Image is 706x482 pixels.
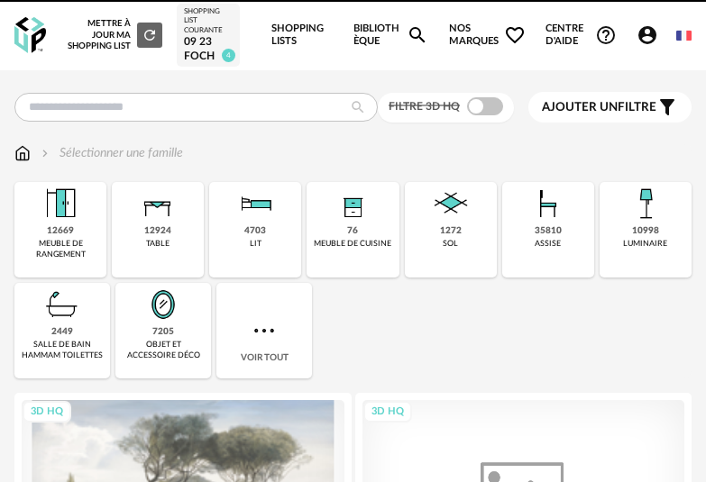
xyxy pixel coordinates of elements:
div: 10998 [632,225,659,237]
div: 12669 [47,225,74,237]
div: 2449 [51,326,73,338]
span: Refresh icon [142,31,158,40]
a: Shopping List courante 09 23 FOCH 4 [184,7,233,63]
div: 12924 [144,225,171,237]
div: Sélectionner une famille [38,144,183,162]
button: Ajouter unfiltre Filter icon [528,92,692,123]
div: luminaire [623,239,667,249]
div: assise [535,239,561,249]
div: table [146,239,170,249]
div: 3D HQ [23,401,71,423]
img: Salle%20de%20bain.png [41,283,84,326]
img: svg+xml;base64,PHN2ZyB3aWR0aD0iMTYiIGhlaWdodD0iMTciIHZpZXdCb3g9IjAgMCAxNiAxNyIgZmlsbD0ibm9uZSIgeG... [14,144,31,162]
img: Table.png [136,182,179,225]
div: meuble de cuisine [314,239,391,249]
span: Account Circle icon [637,24,658,46]
div: salle de bain hammam toilettes [20,340,105,360]
div: objet et accessoire déco [121,340,206,360]
div: 1272 [440,225,462,237]
span: Filter icon [656,96,678,118]
div: 76 [347,225,358,237]
div: Mettre à jour ma Shopping List [67,18,162,51]
span: Centre d'aideHelp Circle Outline icon [546,23,617,49]
img: more.7b13dc1.svg [250,316,279,345]
div: Shopping List courante [184,7,233,35]
div: meuble de rangement [20,239,101,259]
img: fr [676,28,692,43]
img: Assise.png [527,182,570,225]
span: Filtre 3D HQ [389,101,460,112]
div: 4703 [244,225,266,237]
div: sol [443,239,458,249]
img: svg+xml;base64,PHN2ZyB3aWR0aD0iMTYiIGhlaWdodD0iMTYiIHZpZXdCb3g9IjAgMCAxNiAxNiIgZmlsbD0ibm9uZSIgeG... [38,144,52,162]
div: 7205 [152,326,174,338]
span: 4 [222,49,235,62]
span: Magnify icon [407,24,428,46]
div: 35810 [535,225,562,237]
span: Help Circle Outline icon [595,24,617,46]
div: lit [250,239,261,249]
img: Miroir.png [142,283,185,326]
div: Voir tout [216,283,312,378]
span: Ajouter un [542,101,618,114]
img: Luminaire.png [624,182,667,225]
span: filtre [542,100,656,115]
div: 3D HQ [363,401,412,423]
img: Sol.png [429,182,472,225]
div: 09 23 FOCH [184,35,233,63]
img: Meuble%20de%20rangement.png [39,182,82,225]
span: Heart Outline icon [504,24,526,46]
img: Literie.png [234,182,277,225]
img: Rangement.png [331,182,374,225]
img: OXP [14,17,46,54]
span: Account Circle icon [637,24,666,46]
